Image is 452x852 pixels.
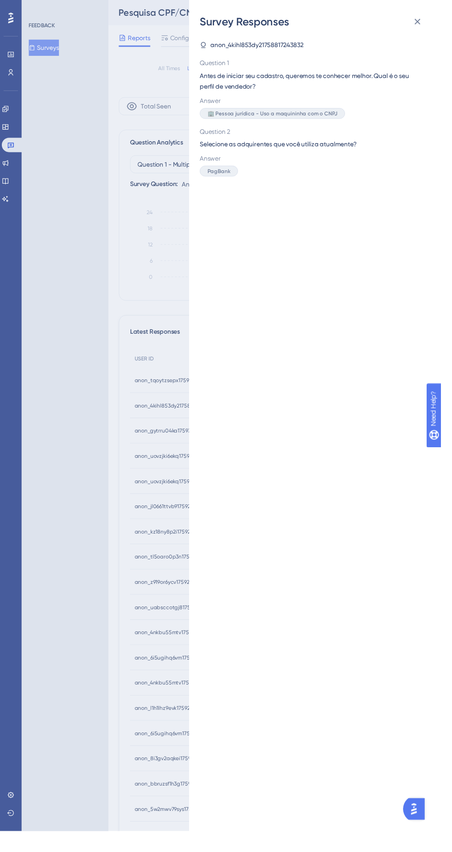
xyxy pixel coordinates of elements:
iframe: UserGuiding AI Assistant Launcher [413,816,441,843]
span: Antes de iniciar seu cadastro, queremos te conhecer melhor. Qual é o seu perfil de vendedor? [205,72,434,94]
span: Need Help? [22,2,58,13]
span: 🏢 Pessoa jurídica - Uso a maquininha com o CNPJ [213,113,346,120]
span: Selecione as adquirentes que você utiliza atualmente? [205,142,434,153]
span: anon_4kihl853dy21758817243832 [216,41,311,52]
div: Survey Responses [205,15,441,30]
span: Answer [205,98,434,109]
span: Answer [205,157,434,168]
span: PagBank [213,172,236,179]
span: Question 2 [205,129,434,140]
span: Question 1 [205,59,434,70]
